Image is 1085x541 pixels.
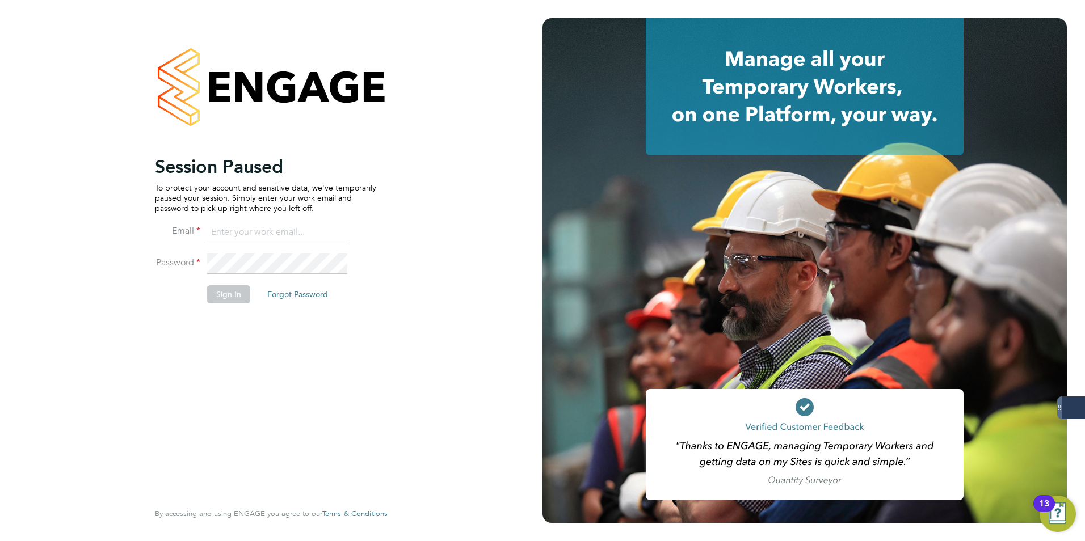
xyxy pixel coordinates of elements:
div: 13 [1039,504,1049,518]
p: To protect your account and sensitive data, we've temporarily paused your session. Simply enter y... [155,183,376,214]
button: Open Resource Center, 13 new notifications [1040,496,1076,532]
button: Forgot Password [258,285,337,303]
label: Password [155,257,200,269]
label: Email [155,225,200,237]
button: Sign In [207,285,250,303]
input: Enter your work email... [207,222,347,243]
span: By accessing and using ENGAGE you agree to our [155,509,388,518]
h2: Session Paused [155,155,376,178]
a: Terms & Conditions [322,509,388,518]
